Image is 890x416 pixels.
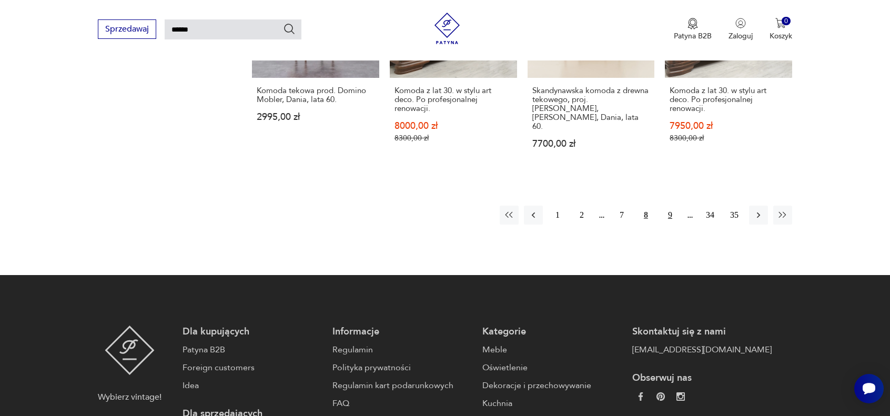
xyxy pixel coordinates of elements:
button: Szukaj [283,23,296,35]
p: 2995,00 zł [257,113,375,121]
a: Oświetlenie [482,361,622,374]
img: Patyna - sklep z meblami i dekoracjami vintage [105,326,155,375]
p: Dla kupujących [183,326,322,338]
img: Patyna - sklep z meblami i dekoracjami vintage [431,13,463,44]
button: 8 [636,206,655,225]
a: Kuchnia [482,397,622,410]
p: 8300,00 zł [670,134,787,143]
p: Zaloguj [729,31,753,41]
a: Regulamin kart podarunkowych [332,379,472,392]
iframe: Smartsupp widget button [854,374,884,403]
h3: Skandynawska komoda z drewna tekowego, proj. [PERSON_NAME], [PERSON_NAME], Dania, lata 60. [532,86,650,131]
button: 9 [661,206,680,225]
div: 0 [782,17,791,26]
p: Kategorie [482,326,622,338]
p: Obserwuj nas [632,372,772,384]
a: Sprzedawaj [98,26,156,34]
img: Ikona medalu [687,18,698,29]
a: Idea [183,379,322,392]
a: [EMAIL_ADDRESS][DOMAIN_NAME] [632,343,772,356]
a: Polityka prywatności [332,361,472,374]
button: 1 [548,206,567,225]
button: 0Koszyk [770,18,792,41]
img: c2fd9cf7f39615d9d6839a72ae8e59e5.webp [676,392,685,401]
p: Koszyk [770,31,792,41]
a: FAQ [332,397,472,410]
a: Ikona medaluPatyna B2B [674,18,712,41]
a: Regulamin [332,343,472,356]
button: 2 [572,206,591,225]
a: Dekoracje i przechowywanie [482,379,622,392]
p: Skontaktuj się z nami [632,326,772,338]
h3: Komoda z lat 30. w stylu art deco. Po profesjonalnej renowacji. [395,86,512,113]
button: Zaloguj [729,18,753,41]
button: 35 [725,206,744,225]
button: Sprzedawaj [98,19,156,39]
img: da9060093f698e4c3cedc1453eec5031.webp [636,392,645,401]
button: Patyna B2B [674,18,712,41]
p: Informacje [332,326,472,338]
img: Ikonka użytkownika [735,18,746,28]
h3: Komoda z lat 30. w stylu art deco. Po profesjonalnej renowacji. [670,86,787,113]
p: Patyna B2B [674,31,712,41]
a: Foreign customers [183,361,322,374]
a: Patyna B2B [183,343,322,356]
a: Meble [482,343,622,356]
img: Ikona koszyka [775,18,786,28]
p: 8000,00 zł [395,121,512,130]
p: Wybierz vintage! [98,391,161,403]
h3: Komoda tekowa prod. Domino Mobler, Dania, lata 60. [257,86,375,104]
p: 8300,00 zł [395,134,512,143]
img: 37d27d81a828e637adc9f9cb2e3d3a8a.webp [656,392,665,401]
p: 7950,00 zł [670,121,787,130]
button: 7 [612,206,631,225]
button: 34 [701,206,720,225]
p: 7700,00 zł [532,139,650,148]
